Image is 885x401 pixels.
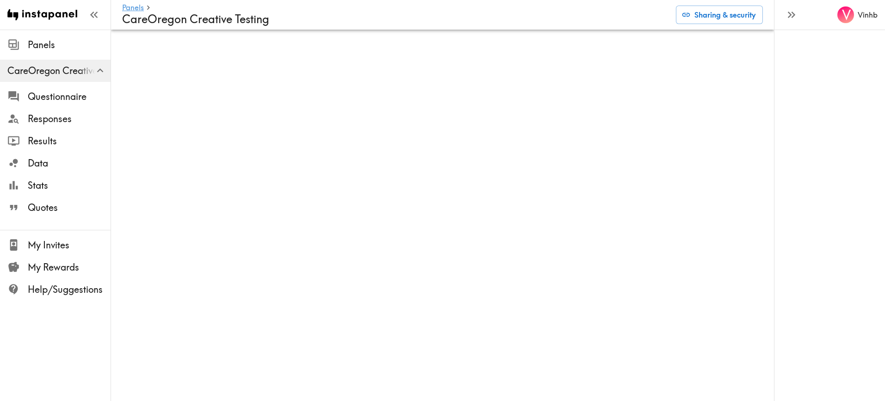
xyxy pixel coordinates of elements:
span: Quotes [28,201,111,214]
span: Questionnaire [28,90,111,103]
span: Results [28,135,111,148]
span: Panels [28,38,111,51]
span: V [842,7,851,23]
span: CareOregon Creative Testing [7,64,111,77]
span: Responses [28,112,111,125]
span: Stats [28,179,111,192]
a: Panels [122,4,144,12]
button: Sharing & security [676,6,763,24]
h4: CareOregon Creative Testing [122,12,668,26]
h6: Vinhb [858,10,878,20]
span: Data [28,157,111,170]
span: My Rewards [28,261,111,274]
span: Help/Suggestions [28,283,111,296]
span: My Invites [28,239,111,252]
